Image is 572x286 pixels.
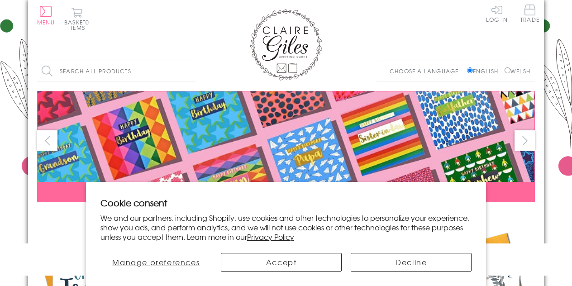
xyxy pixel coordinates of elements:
[100,213,472,241] p: We and our partners, including Shopify, use cookies and other technologies to personalize your ex...
[186,61,195,81] input: Search
[250,9,322,81] img: Claire Giles Greetings Cards
[37,61,195,81] input: Search all products
[37,18,55,26] span: Menu
[100,253,212,272] button: Manage preferences
[100,196,472,209] h2: Cookie consent
[505,67,530,75] label: Welsh
[515,130,535,151] button: next
[221,253,342,272] button: Accept
[112,257,200,267] span: Manage preferences
[467,67,503,75] label: English
[37,130,57,151] button: prev
[520,5,539,24] a: Trade
[247,231,294,242] a: Privacy Policy
[505,67,510,73] input: Welsh
[486,5,508,22] a: Log In
[37,209,535,223] div: Carousel Pagination
[390,67,465,75] p: Choose a language:
[37,6,55,25] button: Menu
[467,67,473,73] input: English
[351,253,472,272] button: Decline
[68,18,89,32] span: 0 items
[64,7,89,30] button: Basket0 items
[520,5,539,22] span: Trade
